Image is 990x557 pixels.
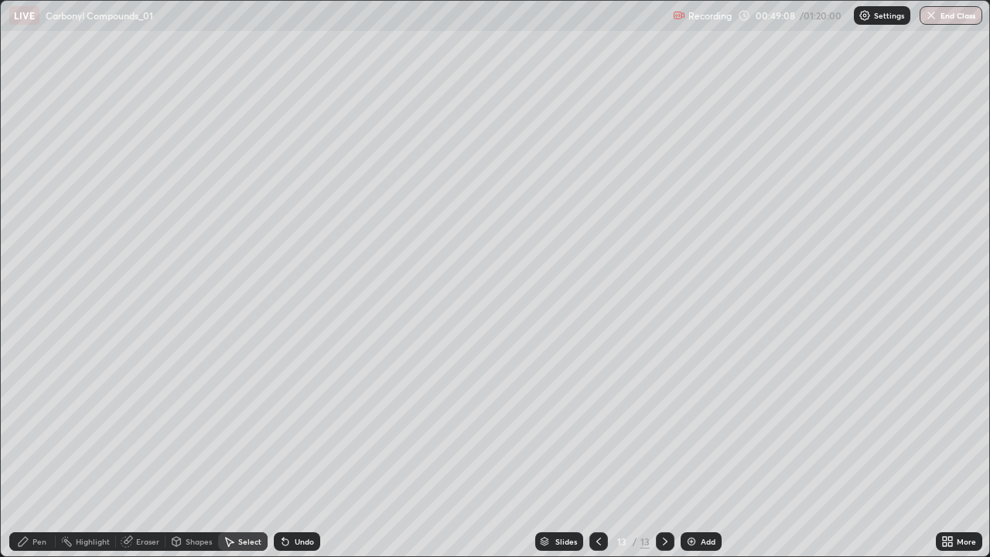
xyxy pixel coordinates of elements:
div: Undo [295,538,314,545]
p: Carbonyl Compounds_01 [46,9,153,22]
p: Settings [874,12,904,19]
img: recording.375f2c34.svg [673,9,685,22]
div: / [633,537,637,546]
p: LIVE [14,9,35,22]
button: End Class [920,6,982,25]
div: 13 [614,537,630,546]
img: add-slide-button [685,535,698,548]
p: Recording [688,10,732,22]
div: Select [238,538,261,545]
div: Eraser [136,538,159,545]
div: Add [701,538,715,545]
div: More [957,538,976,545]
div: 13 [640,535,650,548]
div: Highlight [76,538,110,545]
img: end-class-cross [925,9,937,22]
div: Slides [555,538,577,545]
div: Pen [32,538,46,545]
div: Shapes [186,538,212,545]
img: class-settings-icons [859,9,871,22]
